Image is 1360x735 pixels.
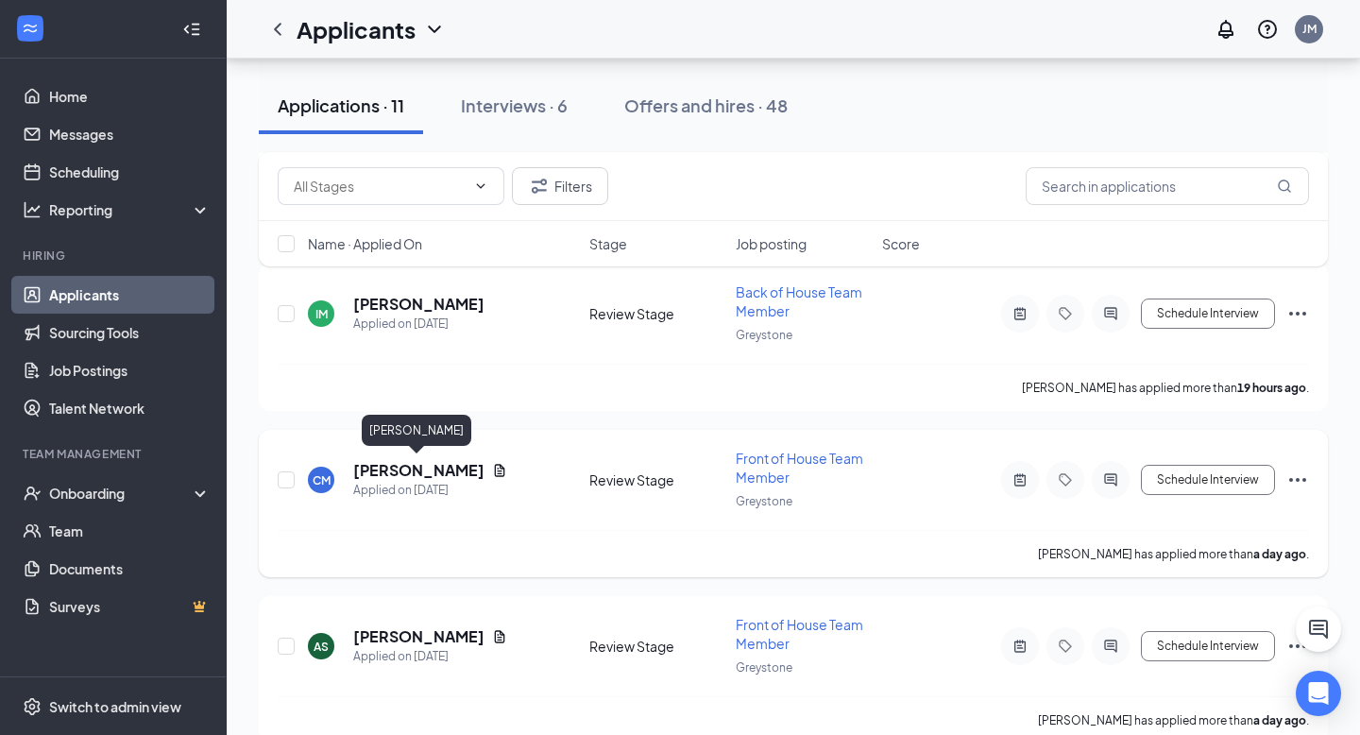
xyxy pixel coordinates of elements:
span: Greystone [736,660,792,675]
svg: Analysis [23,200,42,219]
div: Applied on [DATE] [353,647,507,666]
button: ChatActive [1296,607,1341,652]
svg: ChatActive [1307,618,1330,641]
svg: Ellipses [1286,469,1309,491]
h5: [PERSON_NAME] [353,460,484,481]
svg: Settings [23,697,42,716]
a: Job Postings [49,351,211,389]
svg: Tag [1054,639,1077,654]
a: Talent Network [49,389,211,427]
span: Score [882,234,920,253]
svg: ChevronLeft [266,18,289,41]
a: Team [49,512,211,550]
span: Name · Applied On [308,234,422,253]
div: Onboarding [49,484,195,503]
div: Reporting [49,200,212,219]
span: Job posting [736,234,807,253]
svg: Document [492,629,507,644]
b: a day ago [1253,713,1306,727]
svg: ActiveNote [1009,306,1031,321]
div: Applications · 11 [278,94,404,117]
svg: Tag [1054,472,1077,487]
input: Search in applications [1026,167,1309,205]
span: Greystone [736,328,792,342]
b: a day ago [1253,547,1306,561]
svg: ActiveChat [1099,306,1122,321]
p: [PERSON_NAME] has applied more than . [1038,712,1309,728]
svg: Notifications [1215,18,1237,41]
button: Schedule Interview [1141,299,1275,329]
svg: Document [492,463,507,478]
svg: ActiveChat [1099,472,1122,487]
h5: [PERSON_NAME] [353,294,484,315]
svg: QuestionInfo [1256,18,1279,41]
svg: ActiveChat [1099,639,1122,654]
h1: Applicants [297,13,416,45]
svg: WorkstreamLogo [21,19,40,38]
a: Home [49,77,211,115]
div: Hiring [23,248,207,264]
div: Team Management [23,446,207,462]
div: Open Intercom Messenger [1296,671,1341,716]
div: Applied on [DATE] [353,315,484,333]
button: Schedule Interview [1141,631,1275,661]
p: [PERSON_NAME] has applied more than . [1022,380,1309,396]
a: Applicants [49,276,211,314]
p: [PERSON_NAME] has applied more than . [1038,546,1309,562]
svg: Ellipses [1286,635,1309,658]
a: SurveysCrown [49,588,211,625]
svg: ChevronDown [473,179,488,194]
a: Documents [49,550,211,588]
div: AS [314,639,329,655]
span: Stage [589,234,627,253]
button: Filter Filters [512,167,608,205]
div: [PERSON_NAME] [362,415,471,446]
a: Scheduling [49,153,211,191]
div: Review Stage [589,304,724,323]
div: CM [313,472,331,488]
h5: [PERSON_NAME] [353,626,484,647]
div: Switch to admin view [49,697,181,716]
svg: ActiveNote [1009,639,1031,654]
span: Greystone [736,494,792,508]
svg: Tag [1054,306,1077,321]
a: Sourcing Tools [49,314,211,351]
svg: MagnifyingGlass [1277,179,1292,194]
svg: Collapse [182,20,201,39]
div: Applied on [DATE] [353,481,507,500]
button: Schedule Interview [1141,465,1275,495]
svg: ChevronDown [423,18,446,41]
input: All Stages [294,176,466,197]
div: IM [315,306,328,322]
span: Front of House Team Member [736,616,863,652]
div: Review Stage [589,637,724,656]
b: 19 hours ago [1237,381,1306,395]
svg: Filter [528,175,551,197]
span: Front of House Team Member [736,450,863,486]
svg: ActiveNote [1009,472,1031,487]
div: Review Stage [589,470,724,489]
div: JM [1302,21,1317,37]
svg: UserCheck [23,484,42,503]
div: Offers and hires · 48 [624,94,788,117]
div: Interviews · 6 [461,94,568,117]
a: Messages [49,115,211,153]
svg: Ellipses [1286,302,1309,325]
